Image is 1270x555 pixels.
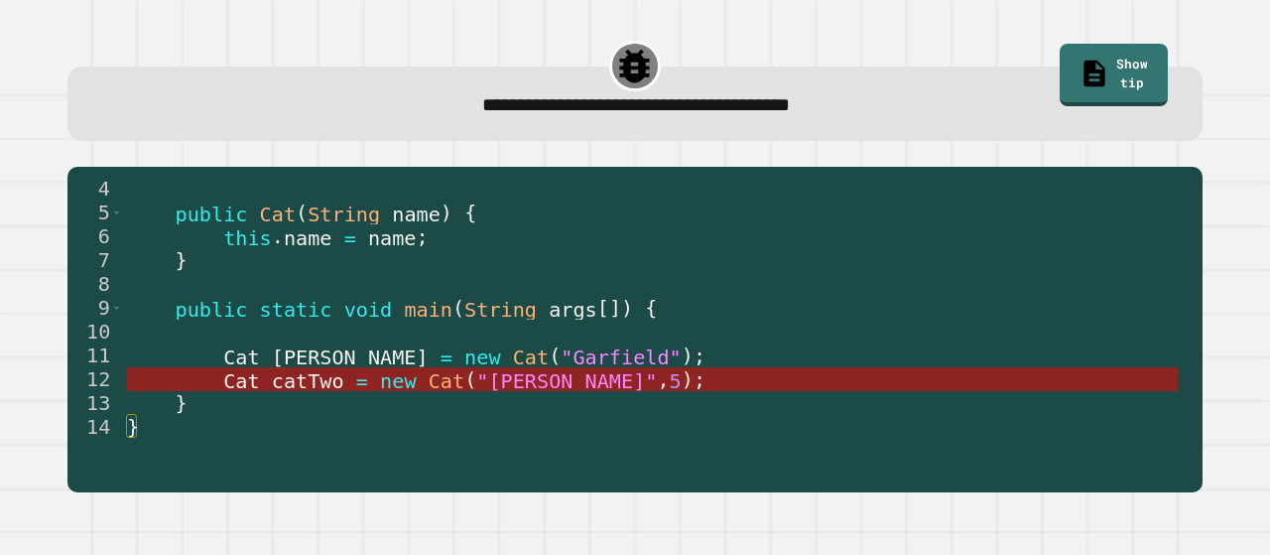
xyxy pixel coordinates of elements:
span: name [368,225,417,249]
div: 6 [67,224,123,248]
span: catTwo [271,368,343,392]
div: 7 [67,248,123,272]
span: new [380,368,416,392]
span: = [343,225,355,249]
span: name [392,202,441,225]
span: args [549,297,597,321]
span: this [223,225,272,249]
span: public [175,202,247,225]
div: 14 [67,415,123,439]
span: Cat [428,368,463,392]
div: 4 [67,177,123,201]
span: = [440,345,451,368]
span: "[PERSON_NAME]" [476,368,657,392]
span: Cat [512,345,548,368]
div: 11 [67,344,123,367]
span: Toggle code folding, rows 9 through 13 [111,296,122,320]
span: Cat [259,202,295,225]
span: String [308,202,380,225]
span: String [464,297,537,321]
span: Cat [223,345,259,368]
div: 12 [67,367,123,391]
span: "Garfield" [561,345,681,368]
span: static [259,297,331,321]
span: new [464,345,500,368]
div: 8 [67,272,123,296]
span: Cat [223,368,259,392]
span: Toggle code folding, rows 5 through 7 [111,201,122,224]
span: [PERSON_NAME] [271,345,428,368]
a: Show tip [1060,44,1168,106]
div: 9 [67,296,123,320]
span: = [355,368,367,392]
span: void [343,297,392,321]
span: name [283,225,331,249]
div: 10 [67,320,123,344]
span: 5 [669,368,681,392]
div: 5 [67,201,123,224]
span: main [404,297,452,321]
div: 13 [67,391,123,415]
span: public [175,297,247,321]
